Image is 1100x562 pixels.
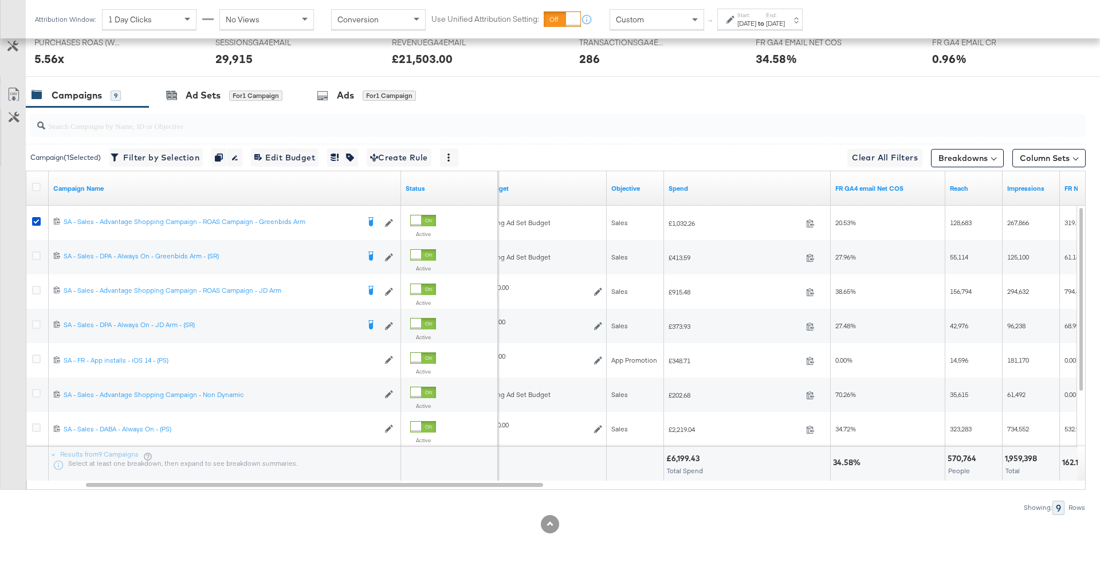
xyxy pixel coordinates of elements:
[1064,287,1089,296] span: 794.48%
[410,368,436,375] label: Active
[1007,253,1029,261] span: 125,100
[847,149,922,167] button: Clear All Filters
[950,184,998,193] a: The number of people your ad was served to.
[835,184,941,193] a: FR GA4 Net COS
[705,19,716,23] span: ↑
[835,287,856,296] span: 38.65%
[64,390,379,399] div: SA - Sales - Advantage Shopping Campaign - Non Dynamic
[932,50,967,67] div: 0.96%
[1005,453,1040,464] div: 1,959,398
[406,184,493,193] a: Shows the current state of your Ad Campaign.
[756,37,842,48] span: FR GA4 EMAIL NET COS
[1064,390,1082,399] span: 0.00%
[34,37,120,48] span: PURCHASES ROAS (WEBSITE EVENTS)
[1052,501,1064,515] div: 9
[948,453,980,464] div: 570,764
[1064,253,1085,261] span: 61.18%
[669,425,802,434] span: £2,219.04
[835,218,856,227] span: 20.53%
[669,219,802,227] span: £1,032.26
[64,425,379,434] a: SA - Sales - DABA - Always On - (PS)
[410,299,436,306] label: Active
[1012,149,1086,167] button: Column Sets
[254,151,315,165] span: Edit Budget
[669,391,802,399] span: £202.68
[1007,425,1029,433] span: 734,552
[109,148,203,167] button: Filter by Selection
[229,91,282,101] div: for 1 Campaign
[487,218,602,227] div: Using Ad Set Budget
[64,320,359,329] div: SA - Sales - DPA - Always On - JD Arm - (SR)
[766,11,785,19] label: End:
[669,322,802,331] span: £373.93
[34,50,64,67] div: 5.56x
[611,425,628,433] span: Sales
[950,356,968,364] span: 14,596
[64,286,359,295] div: SA - Sales - Advantage Shopping Campaign - ROAS Campaign - JD Arm
[1064,218,1089,227] span: 319.57%
[1005,466,1020,475] span: Total
[215,50,253,67] div: 29,915
[215,37,301,48] span: SESSIONSGA4EMAIL
[737,11,756,19] label: Start:
[1064,321,1085,330] span: 68.99%
[337,14,379,25] span: Conversion
[367,148,431,167] button: Create Rule
[950,390,968,399] span: 35,615
[111,91,121,101] div: 9
[950,253,968,261] span: 55,114
[737,19,756,28] div: [DATE]
[833,457,864,468] div: 34.58%
[64,251,359,263] a: SA - Sales - DPA - Always On - Greenbids Arm - (SR)
[1007,356,1029,364] span: 181,170
[410,437,436,444] label: Active
[431,14,539,25] label: Use Unified Attribution Setting:
[756,19,766,27] strong: to
[392,50,453,67] div: £21,503.00
[932,37,1018,48] span: FR GA4 EMAIL CR
[1007,218,1029,227] span: 267,866
[835,356,852,364] span: 0.00%
[410,265,436,272] label: Active
[64,356,379,366] a: SA - FR - App installs - iOS 14 - (PS)
[1064,356,1082,364] span: 0.00%
[64,217,359,226] div: SA - Sales - Advantage Shopping Campaign - ROAS Campaign - Greenbids Arm
[611,321,628,330] span: Sales
[487,184,602,193] a: The maximum amount you're willing to spend on your ads, on average each day or over the lifetime ...
[835,425,856,433] span: 34.72%
[611,184,659,193] a: Your campaign's objective.
[611,287,628,296] span: Sales
[64,286,359,297] a: SA - Sales - Advantage Shopping Campaign - ROAS Campaign - JD Arm
[113,151,199,165] span: Filter by Selection
[392,37,478,48] span: REVENUEGA4EMAIL
[30,152,101,163] div: Campaign ( 1 Selected)
[64,390,379,400] a: SA - Sales - Advantage Shopping Campaign - Non Dynamic
[766,19,785,28] div: [DATE]
[410,333,436,341] label: Active
[852,151,918,165] span: Clear All Filters
[835,390,856,399] span: 70.26%
[835,321,856,330] span: 27.48%
[611,218,628,227] span: Sales
[251,148,319,167] button: Edit Budget
[950,218,972,227] span: 128,683
[611,253,628,261] span: Sales
[611,390,628,399] span: Sales
[64,217,359,229] a: SA - Sales - Advantage Shopping Campaign - ROAS Campaign - Greenbids Arm
[1023,504,1052,512] div: Showing:
[611,356,657,364] span: App Promotion
[186,89,221,102] div: Ad Sets
[363,91,416,101] div: for 1 Campaign
[45,110,989,132] input: Search Campaigns by Name, ID or Objective
[950,321,968,330] span: 42,976
[52,89,102,102] div: Campaigns
[667,466,703,475] span: Total Spend
[669,288,802,296] span: £915.48
[669,184,826,193] a: The total amount spent to date.
[1068,504,1086,512] div: Rows
[410,402,436,410] label: Active
[666,453,703,464] div: £6,199.43
[108,14,152,25] span: 1 Day Clicks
